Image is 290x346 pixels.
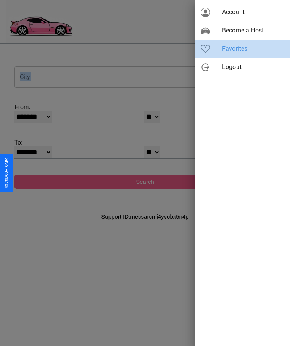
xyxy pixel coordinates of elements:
[195,21,290,40] div: Become a Host
[195,3,290,21] div: Account
[222,26,284,35] span: Become a Host
[222,8,284,17] span: Account
[222,63,284,72] span: Logout
[4,158,9,188] div: Give Feedback
[195,58,290,76] div: Logout
[195,40,290,58] div: Favorites
[222,44,284,53] span: Favorites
